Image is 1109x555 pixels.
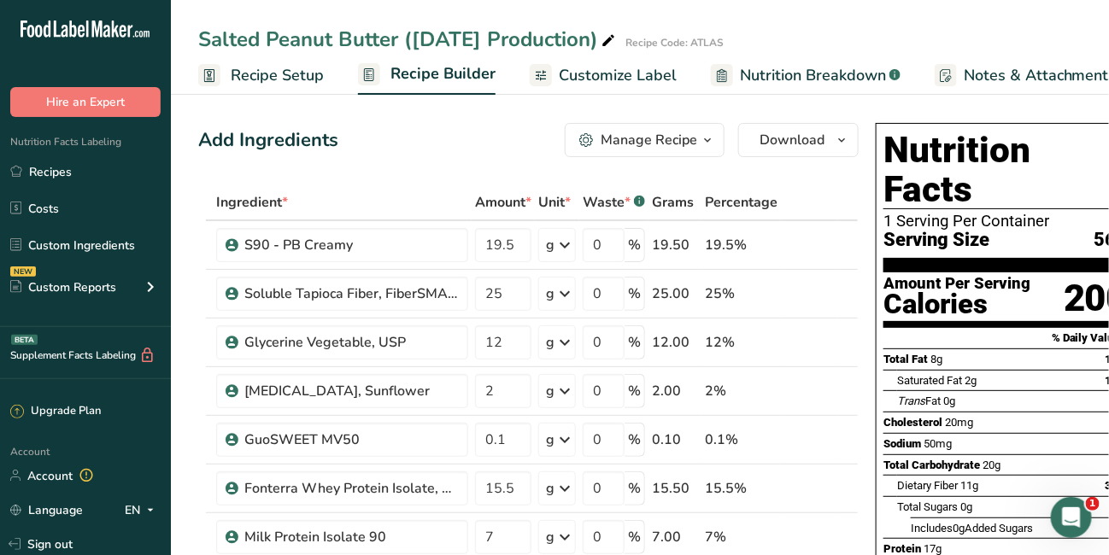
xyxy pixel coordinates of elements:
[546,527,554,547] div: g
[652,527,698,547] div: 7.00
[538,192,571,213] span: Unit
[705,332,777,353] div: 12%
[231,64,324,87] span: Recipe Setup
[960,479,978,492] span: 11g
[559,64,677,87] span: Customize Label
[10,278,116,296] div: Custom Reports
[198,126,338,155] div: Add Ingredients
[475,192,531,213] span: Amount
[244,478,458,499] div: Fonterra Whey Protein Isolate, SureProtein™ 895
[198,24,619,55] div: Salted Peanut Butter ([DATE] Production)
[652,381,698,401] div: 2.00
[10,495,83,525] a: Language
[883,230,989,251] span: Serving Size
[883,542,921,555] span: Protein
[530,56,677,95] a: Customize Label
[711,56,901,95] a: Nutrition Breakdown
[11,335,38,345] div: BETA
[883,292,1030,317] div: Calories
[760,130,824,150] span: Download
[897,500,958,513] span: Total Sugars
[738,123,859,157] button: Download
[924,542,942,555] span: 17g
[244,283,458,304] div: Soluble Tapioca Fiber, FiberSMART TS90
[883,353,928,365] span: Total Fat
[740,64,886,87] span: Nutrition Breakdown
[1086,497,1100,511] span: 1
[897,394,925,407] i: Trans
[652,192,694,213] span: Grams
[546,283,554,304] div: g
[705,527,777,547] div: 7%
[965,374,977,387] span: 2g
[390,62,496,85] span: Recipe Builder
[625,35,724,50] div: Recipe Code: ATLAS
[601,130,697,150] div: Manage Recipe
[960,500,972,513] span: 0g
[244,381,458,401] div: [MEDICAL_DATA], Sunflower
[983,459,1000,471] span: 20g
[883,416,942,429] span: Cholesterol
[883,459,980,471] span: Total Carbohydrate
[705,478,777,499] div: 15.5%
[945,416,973,429] span: 20mg
[897,479,958,492] span: Dietary Fiber
[244,235,458,255] div: S90 - PB Creamy
[652,235,698,255] div: 19.50
[924,437,952,450] span: 50mg
[198,56,324,95] a: Recipe Setup
[10,266,36,277] div: NEW
[652,478,698,499] div: 15.50
[244,429,458,450] div: GuoSWEET MV50
[125,499,161,520] div: EN
[705,235,777,255] div: 19.5%
[652,429,698,450] div: 0.10
[546,429,554,450] div: g
[930,353,942,365] span: 8g
[10,87,161,117] button: Hire an Expert
[705,429,777,450] div: 0.1%
[546,235,554,255] div: g
[943,394,955,407] span: 0g
[10,403,101,420] div: Upgrade Plan
[705,283,777,304] div: 25%
[546,332,554,353] div: g
[583,192,645,213] div: Waste
[565,123,725,157] button: Manage Recipe
[897,394,941,407] span: Fat
[705,381,777,401] div: 2%
[652,283,698,304] div: 25.00
[546,478,554,499] div: g
[953,522,965,535] span: 0g
[705,192,777,213] span: Percentage
[652,332,698,353] div: 12.00
[546,381,554,401] div: g
[244,527,458,547] div: Milk Protein Isolate 90
[897,374,962,387] span: Saturated Fat
[911,522,1033,535] span: Includes Added Sugars
[358,55,496,96] a: Recipe Builder
[883,276,1030,292] div: Amount Per Serving
[216,192,288,213] span: Ingredient
[244,332,458,353] div: Glycerine Vegetable, USP
[1051,497,1092,538] iframe: Intercom live chat
[883,437,921,450] span: Sodium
